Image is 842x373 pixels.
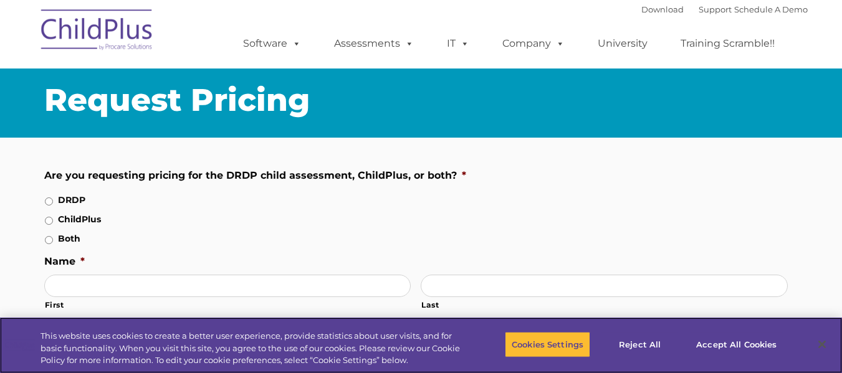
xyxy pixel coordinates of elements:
[58,213,101,226] label: ChildPlus
[322,31,426,56] a: Assessments
[699,4,732,14] a: Support
[35,1,160,63] img: ChildPlus by Procare Solutions
[808,331,836,358] button: Close
[585,31,660,56] a: University
[421,298,788,313] label: Last
[58,232,80,245] label: Both
[41,330,463,367] div: This website uses cookies to create a better user experience, provide statistics about user visit...
[231,31,313,56] a: Software
[641,4,808,14] font: |
[44,81,310,119] span: Request Pricing
[58,194,85,207] label: DRDP
[689,331,783,357] button: Accept All Cookies
[505,331,590,357] button: Cookies Settings
[45,298,411,313] label: First
[490,31,577,56] a: Company
[668,31,787,56] a: Training Scramble!!
[601,331,679,357] button: Reject All
[734,4,808,14] a: Schedule A Demo
[44,255,788,268] label: Name
[434,31,482,56] a: IT
[641,4,684,14] a: Download
[44,169,788,182] label: Are you requesting pricing for the DRDP child assessment, ChildPlus, or both?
